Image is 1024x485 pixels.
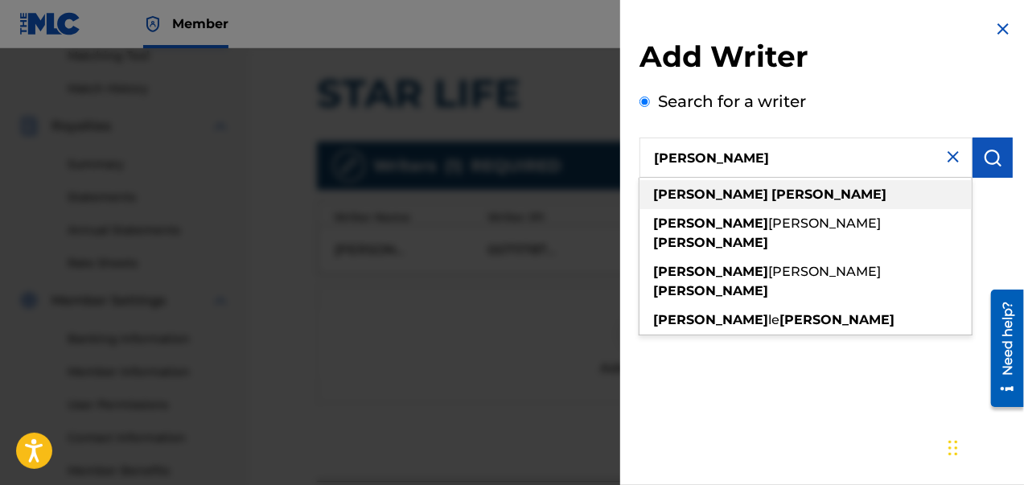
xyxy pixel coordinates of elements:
h2: Add Writer [639,39,1013,80]
span: [PERSON_NAME] [768,216,881,231]
input: Search writer's name or IPI Number [639,138,973,178]
strong: [PERSON_NAME] [653,283,768,298]
label: Search for a writer [658,92,806,111]
strong: [PERSON_NAME] [653,235,768,250]
strong: [PERSON_NAME] [653,187,768,202]
strong: [PERSON_NAME] [779,312,894,327]
img: Search Works [983,148,1002,167]
iframe: Resource Center [979,284,1024,413]
img: close [944,147,963,166]
span: le [768,312,779,327]
img: MLC Logo [19,12,81,35]
strong: [PERSON_NAME] [653,216,768,231]
span: Member [172,14,228,33]
iframe: Chat Widget [944,408,1024,485]
strong: [PERSON_NAME] [771,187,886,202]
div: Drag [948,424,958,472]
span: [PERSON_NAME] [768,264,881,279]
strong: [PERSON_NAME] [653,312,768,327]
img: Top Rightsholder [143,14,162,34]
strong: [PERSON_NAME] [653,264,768,279]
